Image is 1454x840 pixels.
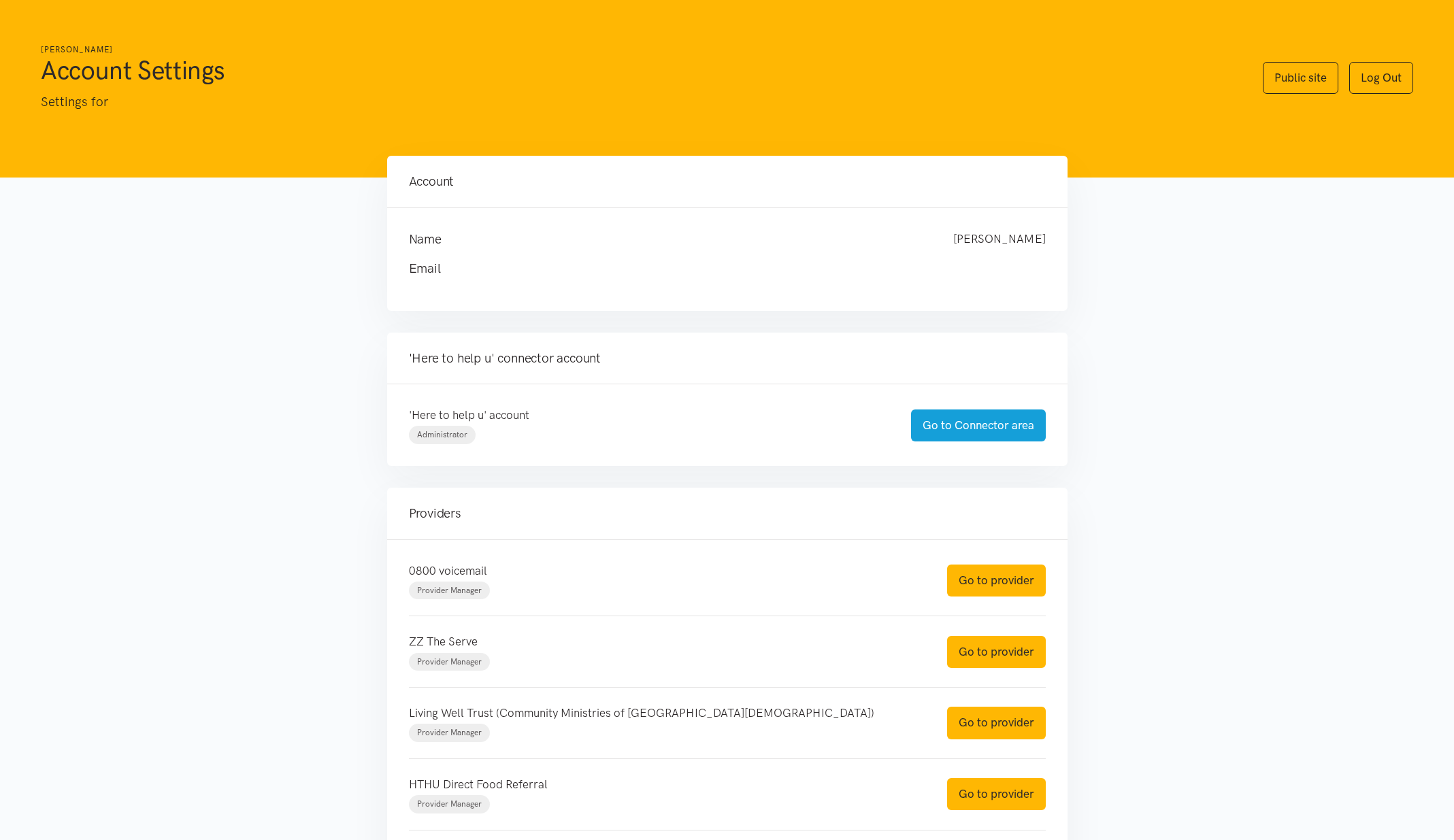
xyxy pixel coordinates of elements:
p: Living Well Trust (Community Ministries of [GEOGRAPHIC_DATA][DEMOGRAPHIC_DATA]) [409,704,920,722]
p: Settings for [41,92,1236,112]
span: Provider Manager [417,657,482,667]
p: HTHU Direct Food Referral [409,775,920,794]
span: Provider Manager [417,799,482,809]
a: Go to provider [947,778,1046,810]
a: Public site [1263,62,1338,94]
h6: [PERSON_NAME] [41,44,1236,56]
span: Provider Manager [417,586,482,595]
span: Administrator [417,430,467,439]
a: Go to Connector area [911,409,1046,441]
p: 0800 voicemail [409,562,920,580]
a: Go to provider [947,636,1046,668]
p: ZZ The Serve [409,633,920,651]
a: Log Out [1349,62,1413,94]
h1: Account Settings [41,54,1236,86]
span: Provider Manager [417,728,482,737]
h4: Email [409,259,1019,278]
a: Go to provider [947,707,1046,739]
h4: 'Here to help u' connector account [409,349,1046,368]
p: 'Here to help u' account [409,406,884,424]
h4: Name [409,230,926,249]
h4: Account [409,172,1046,191]
h4: Providers [409,504,1046,523]
div: [PERSON_NAME] [940,230,1059,249]
a: Go to provider [947,565,1046,597]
